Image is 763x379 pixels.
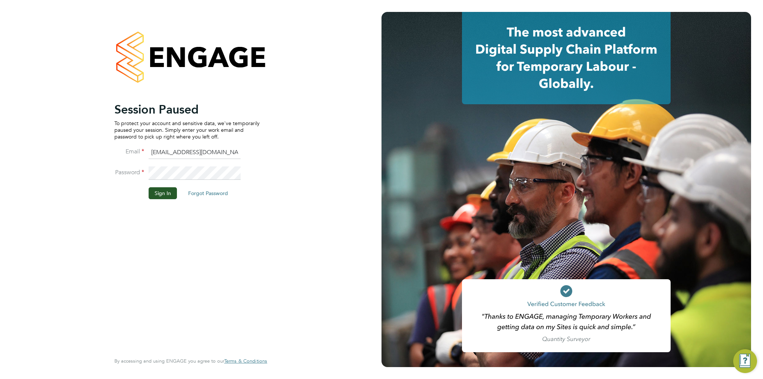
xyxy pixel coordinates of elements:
input: Enter your work email... [149,146,241,159]
label: Email [114,148,144,156]
h2: Session Paused [114,102,260,117]
a: Terms & Conditions [224,358,267,364]
button: Sign In [149,187,177,199]
p: To protect your account and sensitive data, we've temporarily paused your session. Simply enter y... [114,120,260,140]
span: By accessing and using ENGAGE you agree to our [114,358,267,364]
button: Forgot Password [182,187,234,199]
button: Engage Resource Center [733,349,757,373]
label: Password [114,169,144,176]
